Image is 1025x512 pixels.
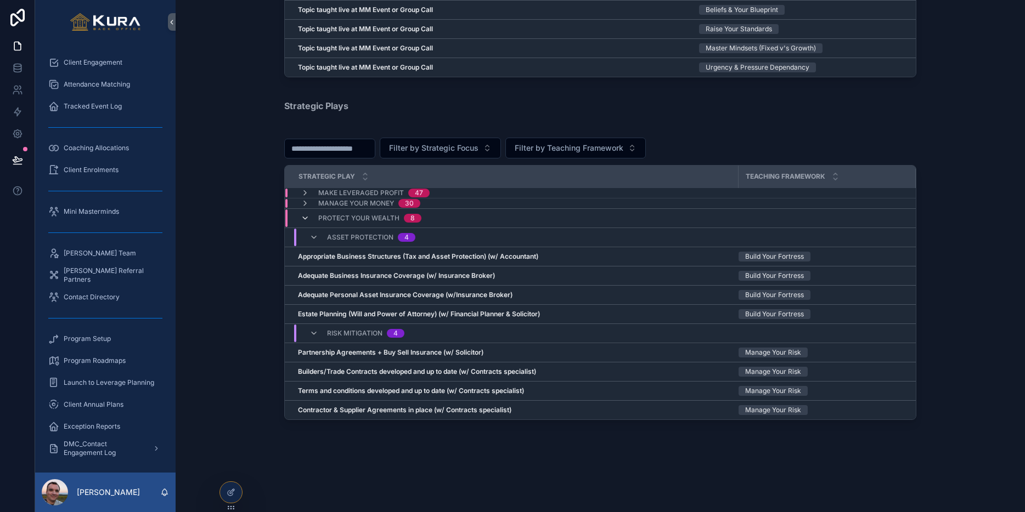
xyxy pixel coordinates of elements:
button: Select Button [505,138,646,158]
strong: Contractor & Supplier Agreements in place (w/ Contracts specialist) [298,406,511,414]
span: Mini Masterminds [64,207,119,216]
span: [PERSON_NAME] Team [64,249,136,258]
div: Manage Your Risk [745,405,801,415]
span: [PERSON_NAME] Referral Partners [64,266,158,284]
div: Build Your Fortress [745,252,804,261]
span: Coaching Allocations [64,144,129,152]
a: Client Engagement [42,53,169,72]
a: Program Setup [42,329,169,349]
span: Program Setup [64,334,111,343]
strong: Topic taught live at MM Event or Group Call [298,25,433,33]
a: Contact Directory [42,287,169,307]
strong: Appropriate Business Structures (Tax and Asset Protection) (w/ Accountant) [298,252,538,260]
div: Manage Your Risk [745,386,801,396]
a: Coaching Allocations [42,138,169,158]
a: Client Annual Plans [42,395,169,414]
span: Teaching Framework [746,172,825,181]
span: Protect Your Wealth [318,214,399,223]
a: Client Enrolments [42,160,169,180]
span: Client Annual Plans [64,400,123,409]
div: Build Your Fortress [745,271,804,281]
div: Manage Your Risk [745,348,801,357]
a: Launch to Leverage Planning [42,373,169,392]
a: [PERSON_NAME] Team [42,243,169,263]
strong: Adequate Business Insurance Coverage (w/ Insurance Broker) [298,271,495,280]
div: 30 [405,199,414,208]
img: App logo [70,13,141,31]
strong: Strategic Plays [284,100,348,111]
div: Build Your Fortress [745,290,804,300]
a: Attendance Matching [42,75,169,94]
strong: Terms and conditions developed and up to date (w/ Contracts specialist) [298,386,524,395]
span: Tracked Event Log [64,102,122,111]
button: Select Button [380,138,501,158]
span: Launch to Leverage Planning [64,378,154,387]
span: Manage Your Money [318,199,394,208]
span: Filter by Strategic Focus [389,143,478,153]
a: Exception Reports [42,417,169,436]
div: Raise Your Standards [706,24,772,34]
strong: Estate Planning (Will and Power of Attorney) (w/ Financial Planner & Solicitor) [298,310,540,318]
span: Exception Reports [64,422,120,431]
div: scrollable content [35,44,176,473]
span: Program Roadmaps [64,356,126,365]
strong: Topic taught live at MM Event or Group Call [298,63,433,71]
a: [PERSON_NAME] Referral Partners [42,265,169,285]
div: Build Your Fortress [745,309,804,319]
div: 47 [415,189,423,197]
span: Client Enrolments [64,166,119,174]
p: [PERSON_NAME] [77,487,140,498]
a: Program Roadmaps [42,351,169,371]
span: Client Engagement [64,58,122,67]
a: Tracked Event Log [42,96,169,116]
div: Beliefs & Your Blueprint [706,5,778,15]
div: 8 [410,214,415,223]
strong: Adequate Personal Asset Insurance Coverage (w/Insurance Broker) [298,291,512,299]
span: Filter by Teaching Framework [515,143,623,153]
span: Risk Mitigation [327,329,382,338]
strong: Topic taught live at MM Event or Group Call [298,44,433,52]
div: Urgency & Pressure Dependancy [706,62,809,72]
a: Mini Masterminds [42,202,169,221]
span: Contact Directory [64,293,120,301]
a: DMC_Contact Engagement Log [42,439,169,458]
strong: Partnership Agreements + Buy Sell Insurance (w/ Solicitor) [298,348,483,356]
span: Asset Protection [327,233,393,242]
span: Attendance Matching [64,80,130,89]
strong: Topic taught live at MM Event or Group Call [298,5,433,14]
strong: Builders/Trade Contracts developed and up to date (w/ Contracts specialist) [298,367,536,376]
div: Master Mindsets (Fixed v's Growth) [706,43,816,53]
span: DMC_Contact Engagement Log [64,440,144,457]
div: 4 [393,329,398,338]
div: 4 [404,233,409,242]
span: Make Leveraged Profit [318,189,404,197]
div: Manage Your Risk [745,367,801,377]
span: Strategic Play [299,172,355,181]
